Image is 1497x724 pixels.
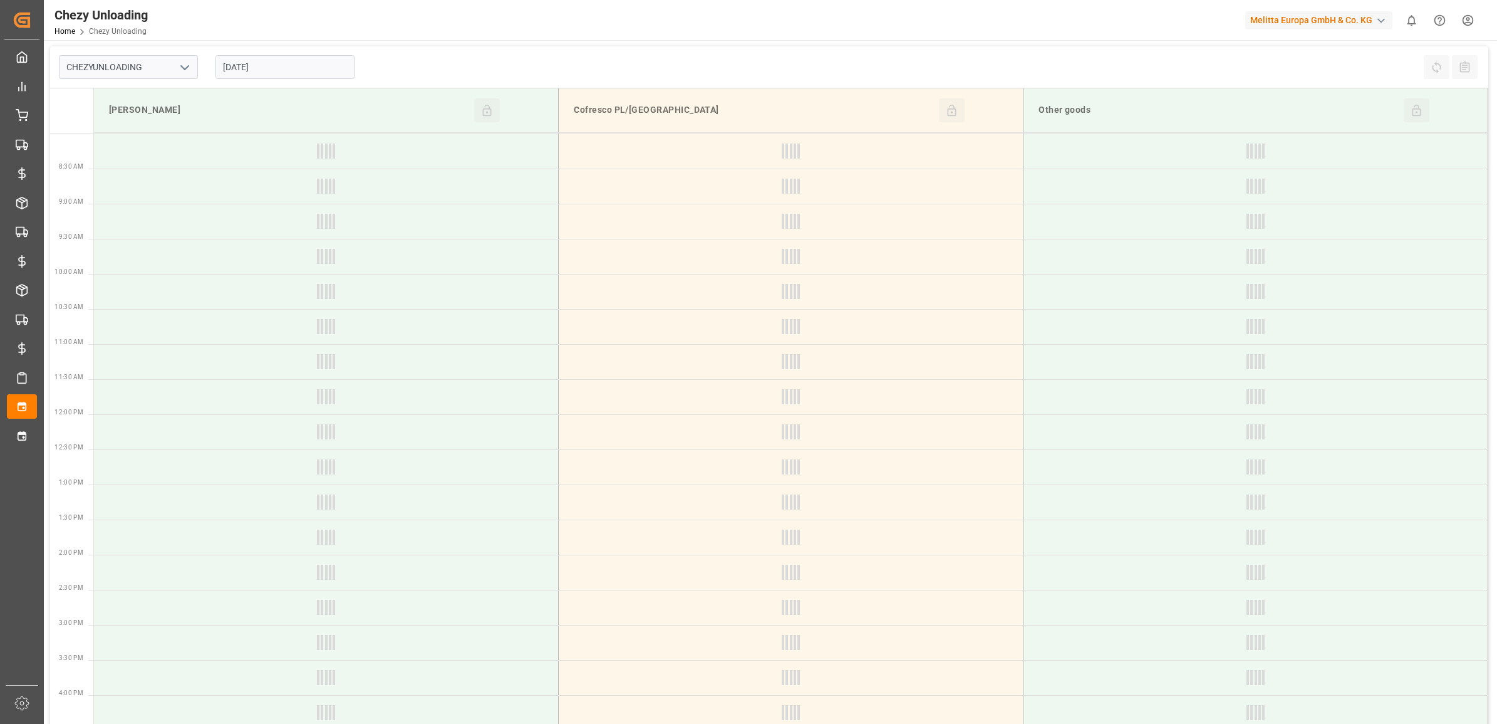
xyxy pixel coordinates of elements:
[54,27,75,36] a: Home
[59,198,83,205] span: 9:00 AM
[1397,6,1426,34] button: show 0 new notifications
[175,58,194,77] button: open menu
[59,690,83,696] span: 4:00 PM
[54,444,83,451] span: 12:30 PM
[104,98,474,122] div: [PERSON_NAME]
[59,479,83,486] span: 1:00 PM
[569,98,939,122] div: Cofresco PL/[GEOGRAPHIC_DATA]
[59,514,83,521] span: 1:30 PM
[1033,98,1404,122] div: Other goods
[54,374,83,380] span: 11:30 AM
[59,55,198,79] input: Type to search/select
[54,409,83,416] span: 12:00 PM
[54,6,148,24] div: Chezy Unloading
[59,584,83,591] span: 2:30 PM
[59,654,83,661] span: 3:30 PM
[54,338,83,345] span: 11:00 AM
[54,303,83,310] span: 10:30 AM
[1245,11,1392,29] div: Melitta Europa GmbH & Co. KG
[215,55,355,79] input: DD.MM.YYYY
[59,549,83,556] span: 2:00 PM
[59,619,83,626] span: 3:00 PM
[54,268,83,275] span: 10:00 AM
[1245,8,1397,32] button: Melitta Europa GmbH & Co. KG
[59,163,83,170] span: 8:30 AM
[59,233,83,240] span: 9:30 AM
[1426,6,1454,34] button: Help Center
